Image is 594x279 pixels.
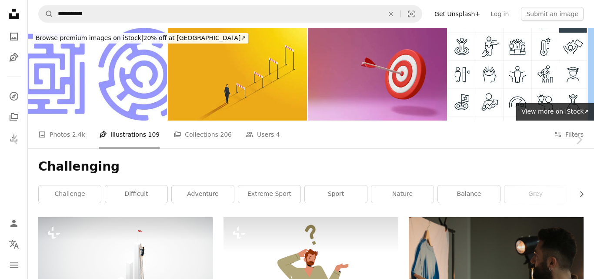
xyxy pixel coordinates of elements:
a: Log in [485,7,514,21]
button: Visual search [401,6,422,22]
a: balance [438,185,500,203]
img: Businessman look at higher career barriers ambitious to overcome [168,28,307,121]
a: sport [305,185,367,203]
a: Collections 206 [174,121,232,148]
a: Next [564,98,594,182]
span: View more on iStock ↗ [521,108,589,115]
button: Language [5,235,23,253]
span: 4 [276,130,280,139]
a: extreme sport [238,185,300,203]
a: Photos [5,28,23,45]
h1: Challenging [38,159,584,175]
a: Users 4 [246,121,280,148]
a: Browse premium images on iStock|20% off at [GEOGRAPHIC_DATA]↗ [28,28,254,49]
button: Clear [381,6,400,22]
a: Log in / Sign up [5,215,23,232]
button: Menu [5,256,23,274]
a: grey [504,185,567,203]
span: 2.4k [72,130,85,139]
form: Find visuals sitewide [38,5,422,23]
img: 3d Red target with arrow in center. Vector [308,28,447,121]
img: Personal Development Thin Line Icons - Editable Stroke [448,28,587,121]
a: Illustrations [5,49,23,66]
div: 20% off at [GEOGRAPHIC_DATA] ↗ [33,33,248,44]
span: 206 [220,130,232,139]
img: labyrinth design [28,28,167,121]
a: View more on iStock↗ [516,103,594,121]
button: Submit an image [521,7,584,21]
button: Search Unsplash [39,6,53,22]
a: difficult [105,185,167,203]
a: challenge [39,185,101,203]
span: Browse premium images on iStock | [36,34,143,41]
a: adventure [172,185,234,203]
a: Explore [5,87,23,105]
button: scroll list to the right [574,185,584,203]
a: Get Unsplash+ [429,7,485,21]
a: Photos 2.4k [38,121,85,148]
button: Filters [554,121,584,148]
a: nature [371,185,434,203]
